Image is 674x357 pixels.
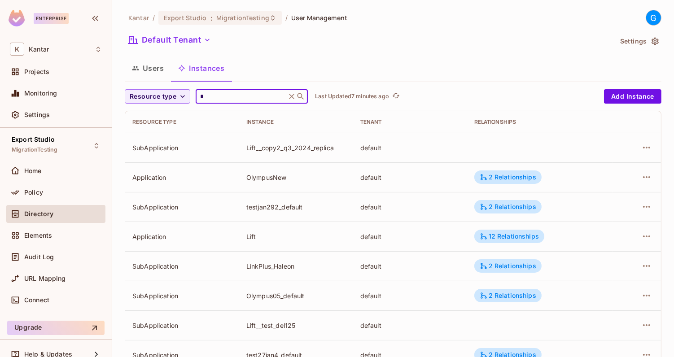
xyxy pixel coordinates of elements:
[246,173,346,182] div: OlympusNew
[480,262,536,270] div: 2 Relationships
[360,203,460,211] div: default
[392,92,400,101] span: refresh
[24,167,42,174] span: Home
[246,203,346,211] div: testjan292_default
[360,262,460,270] div: default
[360,232,460,241] div: default
[34,13,69,24] div: Enterprise
[617,34,661,48] button: Settings
[7,321,105,335] button: Upgrade
[171,57,232,79] button: Instances
[29,46,49,53] span: Workspace: Kantar
[291,13,347,22] span: User Management
[480,232,539,240] div: 12 Relationships
[246,144,346,152] div: Lift__copy2_q3_2024_replica
[285,13,288,22] li: /
[360,292,460,300] div: default
[24,189,43,196] span: Policy
[132,321,232,330] div: SubApplication
[125,33,214,47] button: Default Tenant
[246,232,346,241] div: Lift
[480,203,536,211] div: 2 Relationships
[246,292,346,300] div: Olympus05_default
[389,91,402,102] span: Click to refresh data
[9,10,25,26] img: SReyMgAAAABJRU5ErkJggg==
[360,118,460,126] div: Tenant
[24,232,52,239] span: Elements
[10,43,24,56] span: K
[246,321,346,330] div: Lift__test_del125
[24,296,49,304] span: Connect
[246,118,346,126] div: Instance
[480,292,536,300] div: 2 Relationships
[24,68,49,75] span: Projects
[130,91,176,102] span: Resource type
[24,210,53,218] span: Directory
[474,118,605,126] div: Relationships
[360,173,460,182] div: default
[125,89,190,104] button: Resource type
[132,232,232,241] div: Application
[360,144,460,152] div: default
[24,275,66,282] span: URL Mapping
[132,144,232,152] div: SubApplication
[646,10,661,26] div: G
[132,118,232,126] div: Resource type
[132,173,232,182] div: Application
[164,13,207,22] span: Export Studio
[12,136,55,143] span: Export Studio
[132,203,232,211] div: SubApplication
[12,146,57,153] span: MigrationTesting
[604,89,661,104] button: Add Instance
[360,321,460,330] div: default
[125,57,171,79] button: Users
[24,253,54,261] span: Audit Log
[24,111,50,118] span: Settings
[132,292,232,300] div: SubApplication
[246,262,346,270] div: LinkPlus_Haleon
[24,90,57,97] span: Monitoring
[210,14,213,22] span: :
[315,93,389,100] p: Last Updated 7 minutes ago
[128,13,149,22] span: the active workspace
[132,262,232,270] div: SubApplication
[480,173,536,181] div: 2 Relationships
[391,91,402,102] button: refresh
[153,13,155,22] li: /
[216,13,269,22] span: MigrationTesting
